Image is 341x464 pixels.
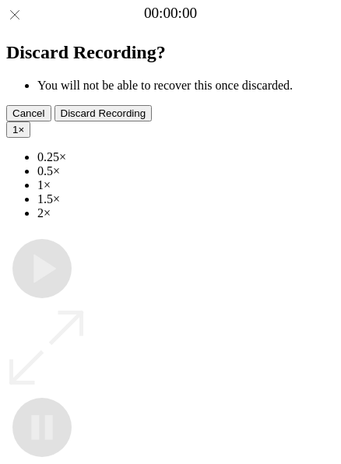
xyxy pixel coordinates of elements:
[6,105,51,121] button: Cancel
[37,192,335,206] li: 1.5×
[6,121,30,138] button: 1×
[54,105,153,121] button: Discard Recording
[37,178,335,192] li: 1×
[37,206,335,220] li: 2×
[6,42,335,63] h2: Discard Recording?
[12,124,18,135] span: 1
[144,5,197,22] a: 00:00:00
[37,164,335,178] li: 0.5×
[37,150,335,164] li: 0.25×
[37,79,335,93] li: You will not be able to recover this once discarded.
